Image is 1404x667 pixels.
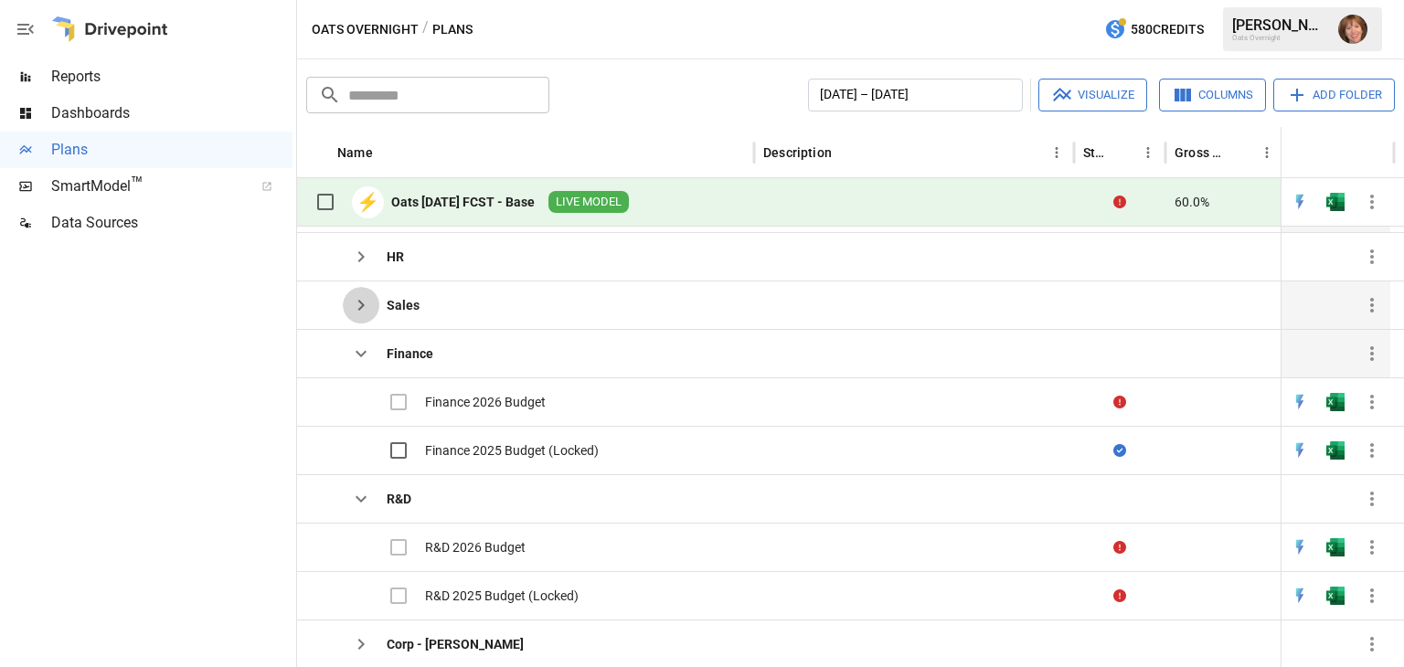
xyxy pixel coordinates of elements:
span: SmartModel [51,175,241,197]
div: Open in Quick Edit [1291,193,1309,211]
div: R&D 2025 Budget (Locked) [425,587,579,605]
div: Open in Quick Edit [1291,441,1309,460]
button: Sort [375,140,400,165]
button: Sort [1228,140,1254,165]
button: Visualize [1038,79,1147,111]
div: Oats [DATE] FCST - Base [391,193,535,211]
img: excel-icon.76473adf.svg [1326,393,1345,411]
div: Open in Excel [1326,393,1345,411]
div: R&D [387,490,411,508]
button: [DATE] – [DATE] [808,79,1023,111]
span: Reports [51,66,292,88]
span: 60.0% [1175,193,1209,211]
div: Status [1083,145,1108,160]
div: Open in Quick Edit [1291,587,1309,605]
button: Sort [834,140,859,165]
button: Oats Overnight [312,18,419,41]
div: Finance 2026 Budget [425,393,546,411]
span: Plans [51,139,292,161]
img: quick-edit-flash.b8aec18c.svg [1291,393,1309,411]
button: Status column menu [1135,140,1161,165]
div: Gross Margin [1175,145,1227,160]
div: Open in Excel [1326,538,1345,556]
div: / [422,18,429,41]
div: Name [337,145,373,160]
div: Open in Excel [1326,441,1345,460]
img: excel-icon.76473adf.svg [1326,538,1345,556]
button: Regan Javier [1327,4,1378,55]
div: Sync complete [1113,441,1126,460]
button: Sort [1365,140,1390,165]
span: ™ [131,173,144,196]
div: HR [387,248,404,266]
div: Open in Quick Edit [1291,393,1309,411]
div: Open in Excel [1326,193,1345,211]
div: Oats Overnight [1232,34,1327,42]
span: Dashboards [51,102,292,124]
span: Data Sources [51,212,292,234]
img: excel-icon.76473adf.svg [1326,193,1345,211]
img: quick-edit-flash.b8aec18c.svg [1291,587,1309,605]
img: quick-edit-flash.b8aec18c.svg [1291,538,1309,556]
div: Finance 2025 Budget (Locked) [425,441,599,460]
button: Sort [1110,140,1135,165]
div: Open in Excel [1326,587,1345,605]
button: Description column menu [1044,140,1069,165]
button: Add Folder [1273,79,1395,111]
button: Columns [1159,79,1266,111]
button: 580Credits [1097,13,1211,47]
img: quick-edit-flash.b8aec18c.svg [1291,193,1309,211]
span: LIVE MODEL [548,194,629,211]
img: quick-edit-flash.b8aec18c.svg [1291,441,1309,460]
div: R&D 2026 Budget [425,538,526,556]
div: Open in Quick Edit [1291,538,1309,556]
img: excel-icon.76473adf.svg [1326,441,1345,460]
span: 580 Credits [1131,18,1204,41]
img: excel-icon.76473adf.svg [1326,587,1345,605]
img: Regan Javier [1338,15,1367,44]
div: Corp - [PERSON_NAME] [387,635,524,653]
button: Gross Margin column menu [1254,140,1280,165]
div: Description [763,145,832,160]
div: ⚡ [352,186,384,218]
div: [PERSON_NAME] [1232,16,1327,34]
div: Sales [387,296,420,314]
div: Finance [387,344,433,363]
